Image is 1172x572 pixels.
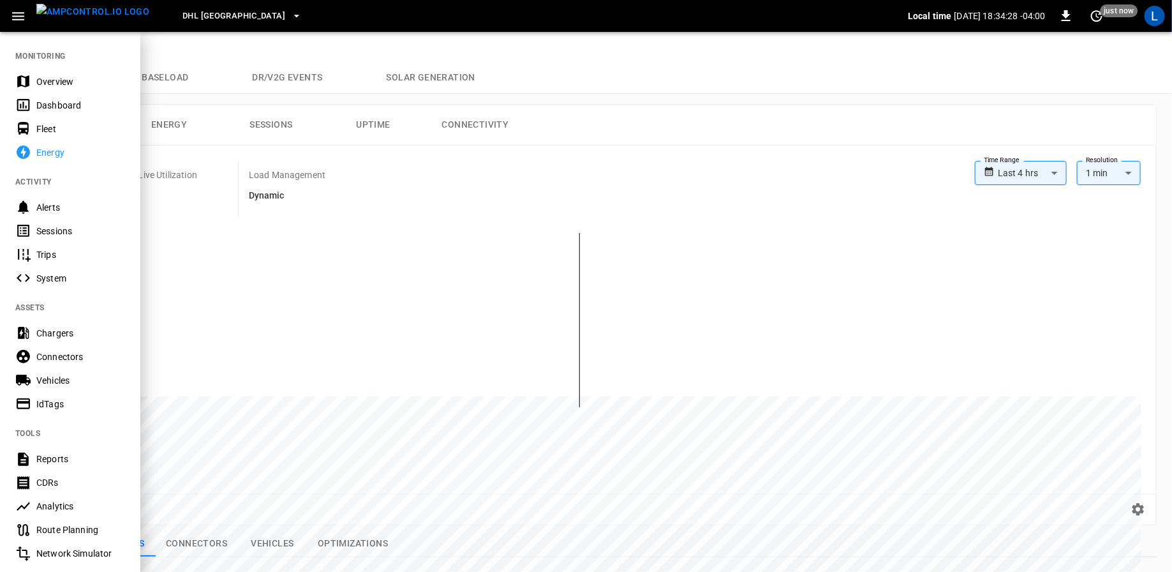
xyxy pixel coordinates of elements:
[36,398,125,410] div: IdTags
[182,9,285,24] span: DHL [GEOGRAPHIC_DATA]
[36,75,125,88] div: Overview
[36,201,125,214] div: Alerts
[908,10,952,22] p: Local time
[36,123,125,135] div: Fleet
[36,500,125,513] div: Analytics
[36,99,125,112] div: Dashboard
[36,374,125,387] div: Vehicles
[36,225,125,237] div: Sessions
[36,476,125,489] div: CDRs
[36,453,125,465] div: Reports
[36,272,125,285] div: System
[36,248,125,261] div: Trips
[36,350,125,363] div: Connectors
[36,547,125,560] div: Network Simulator
[1101,4,1138,17] span: just now
[36,146,125,159] div: Energy
[954,10,1046,22] p: [DATE] 18:34:28 -04:00
[1145,6,1165,26] div: profile-icon
[36,327,125,340] div: Chargers
[36,4,149,20] img: ampcontrol.io logo
[1087,6,1107,26] button: set refresh interval
[36,523,125,536] div: Route Planning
